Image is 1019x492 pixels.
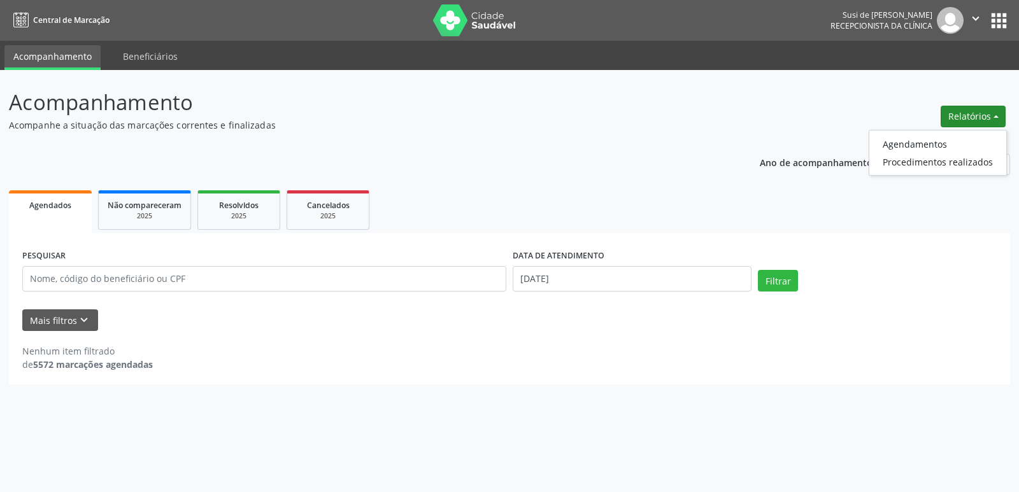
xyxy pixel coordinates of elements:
button: apps [988,10,1010,32]
strong: 5572 marcações agendadas [33,358,153,370]
button: Mais filtroskeyboard_arrow_down [22,309,98,332]
a: Central de Marcação [9,10,110,31]
div: 2025 [207,211,271,221]
span: Cancelados [307,200,350,211]
a: Procedimentos realizados [869,153,1006,171]
span: Agendados [29,200,71,211]
span: Recepcionista da clínica [830,20,932,31]
p: Acompanhe a situação das marcações correntes e finalizadas [9,118,709,132]
div: de [22,358,153,371]
button:  [964,7,988,34]
i:  [969,11,983,25]
input: Nome, código do beneficiário ou CPF [22,266,506,292]
span: Resolvidos [219,200,259,211]
a: Beneficiários [114,45,187,67]
input: Selecione um intervalo [513,266,752,292]
p: Acompanhamento [9,87,709,118]
span: Central de Marcação [33,15,110,25]
button: Relatórios [941,106,1006,127]
i: keyboard_arrow_down [77,313,91,327]
a: Acompanhamento [4,45,101,70]
div: 2025 [108,211,182,221]
div: Nenhum item filtrado [22,344,153,358]
img: img [937,7,964,34]
div: Susi de [PERSON_NAME] [830,10,932,20]
label: DATA DE ATENDIMENTO [513,246,604,266]
label: PESQUISAR [22,246,66,266]
button: Filtrar [758,270,798,292]
a: Agendamentos [869,135,1006,153]
div: 2025 [296,211,360,221]
ul: Relatórios [869,130,1007,176]
p: Ano de acompanhamento [760,154,873,170]
span: Não compareceram [108,200,182,211]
